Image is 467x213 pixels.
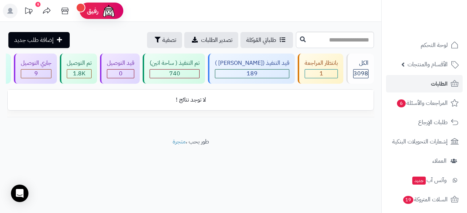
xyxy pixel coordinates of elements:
a: طلباتي المُوكلة [240,32,293,48]
div: 740 [150,70,199,78]
a: الطلبات [386,75,463,92]
div: Open Intercom Messenger [11,185,28,202]
a: متجرة [173,137,186,146]
span: 740 [169,69,180,78]
span: لوحة التحكم [421,40,448,50]
a: قيد التوصيل 0 [99,54,141,84]
span: 0 [119,69,123,78]
div: 9 [21,70,51,78]
span: السلات المتروكة [402,194,448,205]
a: لوحة التحكم [386,36,463,54]
a: إضافة طلب جديد [8,32,70,48]
span: 1 [320,69,323,78]
div: تم التنفيذ ( ساحة اتين) [150,59,200,67]
a: السلات المتروكة19 [386,191,463,208]
img: ai-face.png [101,4,116,18]
a: العملاء [386,152,463,170]
div: 6 [35,2,40,7]
a: تصدير الطلبات [184,32,238,48]
span: 19 [403,196,413,204]
a: تحديثات المنصة [19,4,38,20]
a: قيد التنفيذ ([PERSON_NAME] ) 189 [207,54,296,84]
div: 1 [305,70,337,78]
a: إشعارات التحويلات البنكية [386,133,463,150]
span: إشعارات التحويلات البنكية [392,137,448,147]
a: بانتظار المراجعة 1 [296,54,345,84]
td: لا توجد نتائج ! [8,90,374,110]
div: 189 [215,70,289,78]
div: 1751 [67,70,91,78]
a: طلبات الإرجاع [386,114,463,131]
span: طلباتي المُوكلة [246,36,276,44]
span: 189 [247,69,258,78]
div: قيد التنفيذ ([PERSON_NAME] ) [215,59,289,67]
a: جاري التوصيل 9 [12,54,58,84]
a: تم التوصيل 1.8K [58,54,99,84]
div: الكل [353,59,368,67]
span: رفيق [87,7,99,15]
span: الأقسام والمنتجات [408,59,448,70]
span: تصفية [162,36,176,44]
span: 9 [34,69,38,78]
div: 0 [107,70,134,78]
a: تم التنفيذ ( ساحة اتين) 740 [141,54,207,84]
span: جديد [412,177,426,185]
span: طلبات الإرجاع [418,117,448,127]
span: 1.8K [73,69,85,78]
span: 3098 [354,69,368,78]
span: العملاء [432,156,447,166]
span: الطلبات [431,79,448,89]
span: تصدير الطلبات [201,36,232,44]
div: قيد التوصيل [107,59,134,67]
span: إضافة طلب جديد [14,36,54,44]
div: بانتظار المراجعة [305,59,338,67]
a: المراجعات والأسئلة6 [386,94,463,112]
div: تم التوصيل [67,59,92,67]
span: 6 [397,99,406,107]
a: وآتس آبجديد [386,171,463,189]
button: تصفية [147,32,182,48]
span: وآتس آب [412,175,447,185]
div: جاري التوصيل [21,59,51,67]
span: المراجعات والأسئلة [396,98,448,108]
a: الكل3098 [345,54,375,84]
